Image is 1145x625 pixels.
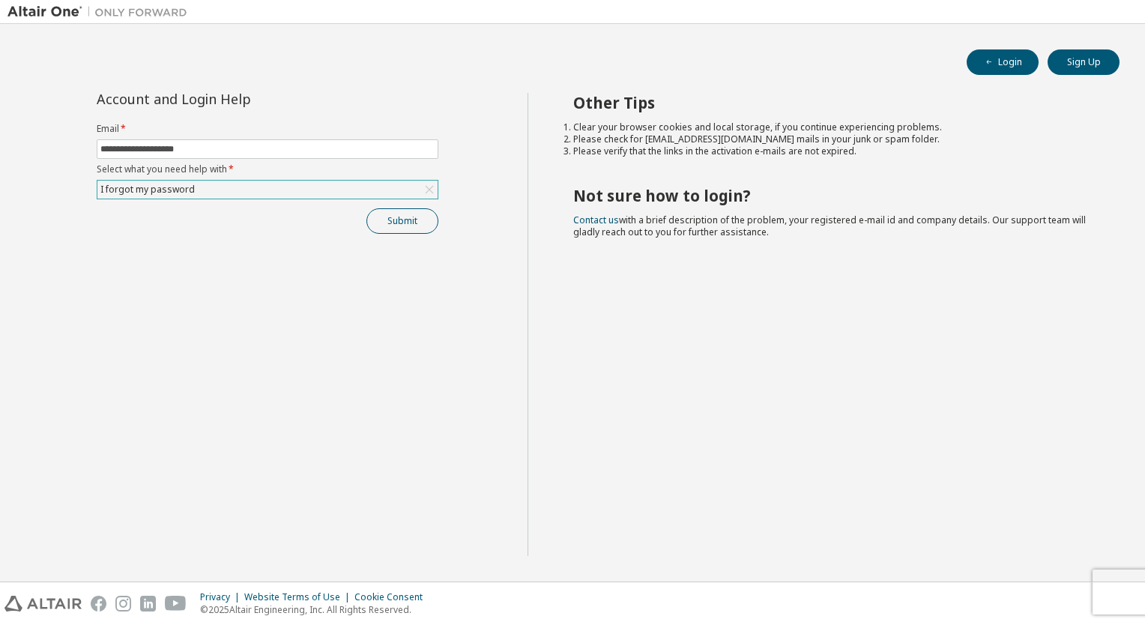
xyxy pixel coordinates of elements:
[573,186,1093,205] h2: Not sure how to login?
[573,121,1093,133] li: Clear your browser cookies and local storage, if you continue experiencing problems.
[98,181,197,198] div: I forgot my password
[573,214,1086,238] span: with a brief description of the problem, your registered e-mail id and company details. Our suppo...
[97,123,438,135] label: Email
[115,596,131,612] img: instagram.svg
[573,214,619,226] a: Contact us
[1048,49,1120,75] button: Sign Up
[244,591,354,603] div: Website Terms of Use
[91,596,106,612] img: facebook.svg
[366,208,438,234] button: Submit
[97,181,438,199] div: I forgot my password
[97,163,438,175] label: Select what you need help with
[354,591,432,603] div: Cookie Consent
[7,4,195,19] img: Altair One
[573,93,1093,112] h2: Other Tips
[4,596,82,612] img: altair_logo.svg
[200,603,432,616] p: © 2025 Altair Engineering, Inc. All Rights Reserved.
[200,591,244,603] div: Privacy
[97,93,370,105] div: Account and Login Help
[165,596,187,612] img: youtube.svg
[573,133,1093,145] li: Please check for [EMAIL_ADDRESS][DOMAIN_NAME] mails in your junk or spam folder.
[140,596,156,612] img: linkedin.svg
[573,145,1093,157] li: Please verify that the links in the activation e-mails are not expired.
[967,49,1039,75] button: Login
